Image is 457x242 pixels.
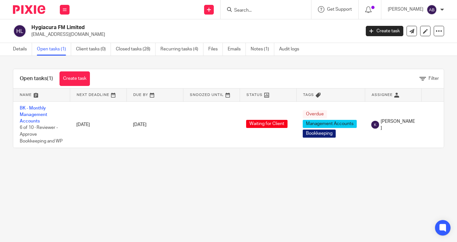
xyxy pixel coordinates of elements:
a: BK - Monthly Management Accounts [20,106,47,124]
a: Client tasks (0) [76,43,111,56]
a: Details [13,43,32,56]
p: [PERSON_NAME] [388,6,423,13]
a: Closed tasks (28) [116,43,156,56]
h1: Open tasks [20,75,53,82]
a: Files [208,43,223,56]
span: Filter [429,76,439,81]
span: Waiting for Client [246,120,288,128]
span: 6 of 10 · Reviewer - Approve Bookkeeping and WP [20,126,63,143]
img: svg%3E [427,5,437,15]
p: [EMAIL_ADDRESS][DOMAIN_NAME] [31,31,356,38]
img: svg%3E [13,24,27,38]
td: [DATE] [70,101,126,148]
img: Pixie [13,5,45,14]
img: svg%3E [371,121,379,129]
span: Management Accounts [303,120,357,128]
span: Get Support [327,7,352,12]
span: [DATE] [133,122,147,127]
span: Bookkeeping [303,130,336,138]
span: [PERSON_NAME] [381,118,415,132]
a: Create task [366,26,403,36]
a: Open tasks (1) [37,43,71,56]
a: Emails [228,43,246,56]
input: Search [234,8,292,14]
a: Notes (1) [251,43,274,56]
a: Audit logs [279,43,304,56]
a: Create task [60,71,90,86]
span: Tags [303,93,314,97]
span: Snoozed Until [190,93,224,97]
span: (1) [47,76,53,81]
span: Status [246,93,263,97]
h2: Hygiacura FM Limited [31,24,291,31]
span: Overdue [303,110,327,118]
a: Recurring tasks (4) [160,43,203,56]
